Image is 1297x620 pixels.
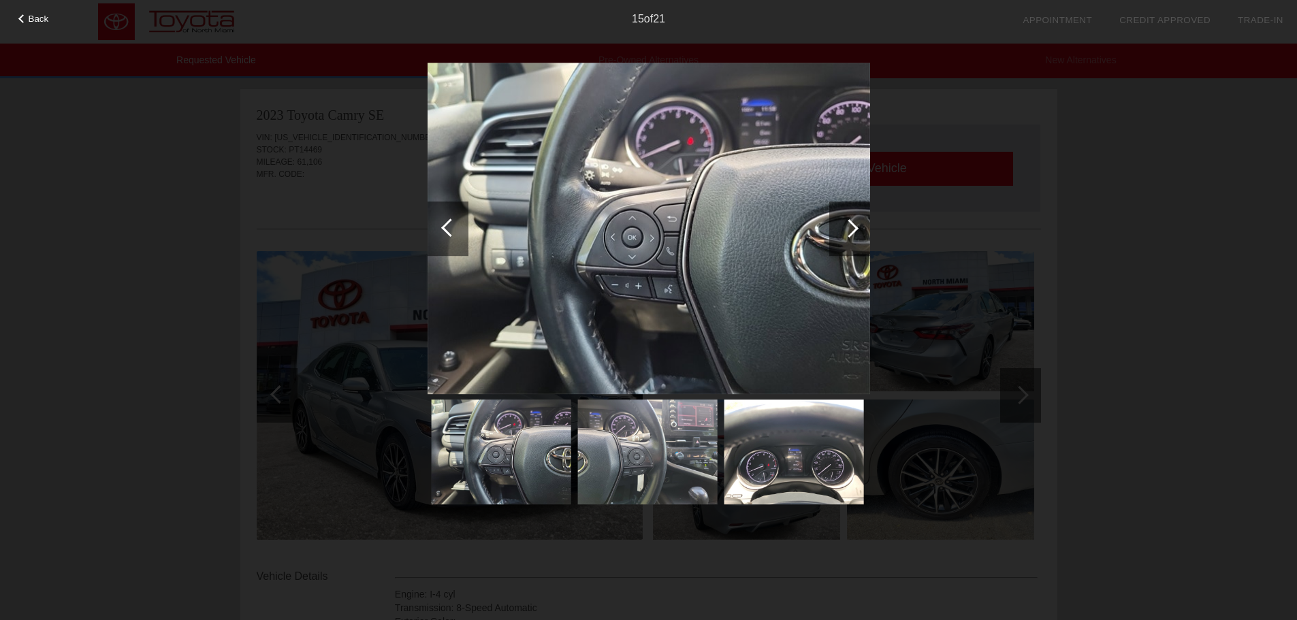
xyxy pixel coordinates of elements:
[632,13,644,25] span: 15
[428,63,870,395] img: 0daf30ffbba85fd41b4fadb70f161d25x.jpg
[1023,15,1092,25] a: Appointment
[577,399,717,504] img: b0cb0fb8d54129c1ae769cc3f6180b49x.jpg
[29,14,49,24] span: Back
[653,13,665,25] span: 21
[431,399,571,504] img: 0daf30ffbba85fd41b4fadb70f161d25x.jpg
[724,399,863,504] img: 308e65e4da5a834c7f1f06692a1481e4x.jpg
[1238,15,1283,25] a: Trade-In
[1119,15,1211,25] a: Credit Approved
